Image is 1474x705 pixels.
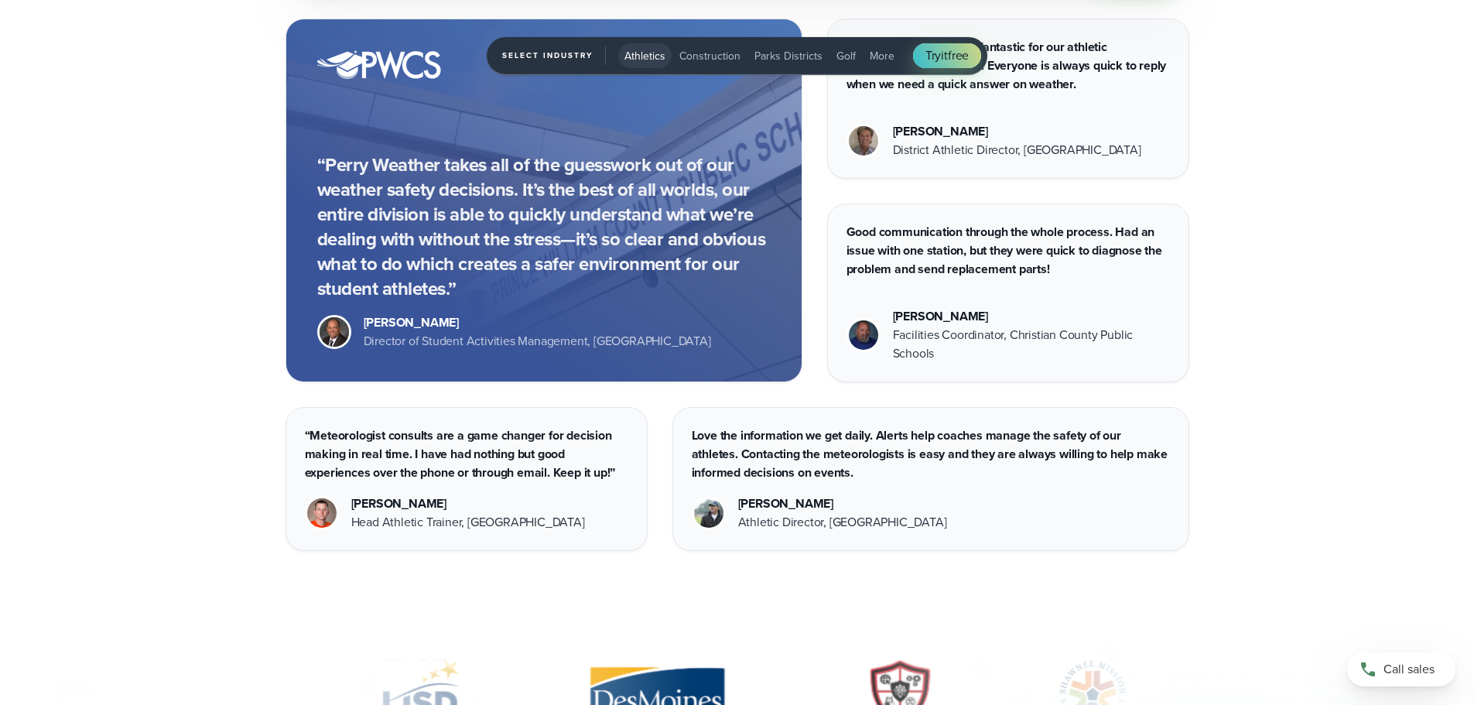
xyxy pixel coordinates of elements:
img: Cathedral High School Headshot [694,498,723,528]
span: Parks Districts [754,48,822,64]
div: Facilities Coordinator, Christian County Public Schools [893,326,1170,363]
div: Director of Student Activities Management, [GEOGRAPHIC_DATA] [364,332,711,351]
span: More [870,48,894,64]
a: Call sales [1347,652,1455,686]
div: [PERSON_NAME] [738,495,947,513]
button: Golf [830,43,862,68]
span: Construction [679,48,740,64]
div: [PERSON_NAME] [351,495,585,513]
div: [PERSON_NAME] [893,307,1170,326]
img: Wartburg College Headshot [307,498,337,528]
img: Christian County Public Schools Headshot [849,320,878,350]
span: it [941,46,948,64]
button: Athletics [618,43,672,68]
button: More [864,43,901,68]
span: Golf [836,48,856,64]
div: Athletic Director, [GEOGRAPHIC_DATA] [738,513,947,532]
p: Perry weather has been fantastic for our athletic department and coaches! Everyone is always quic... [846,38,1170,94]
button: Parks Districts [748,43,829,68]
button: Construction [673,43,747,68]
a: Tryitfree [913,43,981,68]
span: Select Industry [502,46,606,65]
p: “Perry Weather takes all of the guesswork out of our weather safety decisions. It’s the best of a... [317,152,771,301]
p: “Meteorologist consults are a game changer for decision making in real time. I have had nothing b... [305,426,628,482]
span: Call sales [1383,660,1435,679]
img: Vestavia Hills High School Headshot [849,126,878,156]
p: Love the information we get daily. Alerts help coaches manage the safety of our athletes. Contact... [692,426,1170,482]
div: [PERSON_NAME] [893,122,1141,141]
div: Head Athletic Trainer, [GEOGRAPHIC_DATA] [351,513,585,532]
p: Good communication through the whole process. Had an issue with one station, but they were quick ... [846,223,1170,279]
div: District Athletic Director, [GEOGRAPHIC_DATA] [893,141,1141,159]
span: Athletics [624,48,665,64]
div: [PERSON_NAME] [364,313,711,332]
span: Try free [925,46,969,65]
